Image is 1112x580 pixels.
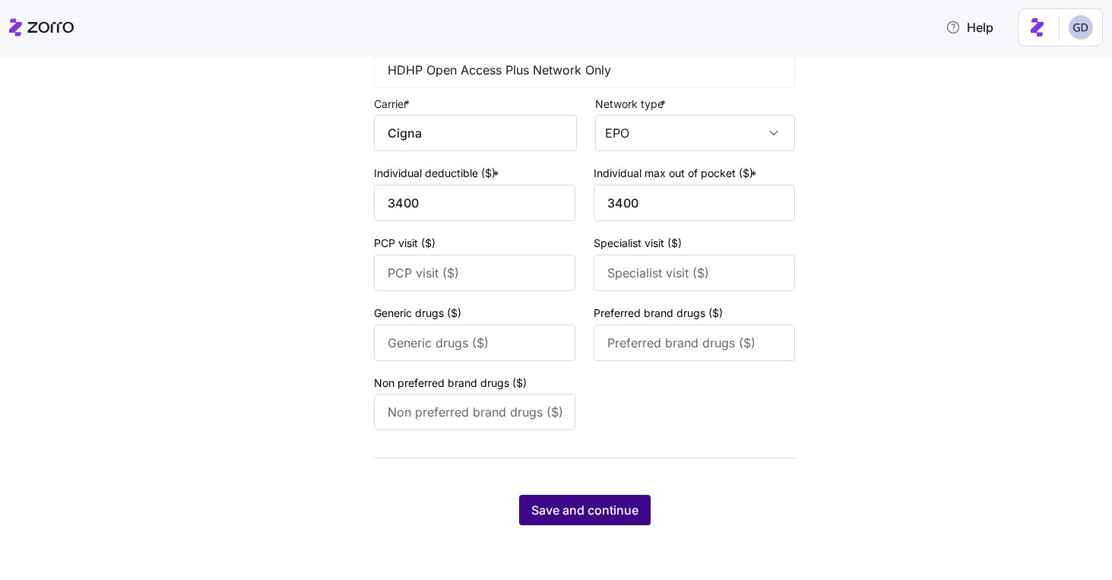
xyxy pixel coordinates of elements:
label: Individual max out of pocket ($) [594,165,760,182]
input: Specialist visit ($) [594,255,795,291]
input: Network type [595,115,795,151]
label: Preferred brand drugs ($) [594,305,723,322]
input: Generic drugs ($) [374,325,575,361]
input: Non preferred brand drugs ($) [374,394,575,430]
input: Preferred brand drugs ($) [594,325,795,361]
img: 68a7f73c8a3f673b81c40441e24bb121 [1069,15,1093,40]
label: Specialist visit ($) [594,235,682,252]
span: Help [946,18,993,36]
label: Non preferred brand drugs ($) [374,375,527,391]
input: Individual max out of pocket ($) [594,185,795,221]
input: Individual deductible ($) [374,185,575,221]
label: Generic drugs ($) [374,305,461,322]
label: Individual deductible ($) [374,165,502,182]
button: Help [933,12,1006,43]
input: PCP visit ($) [374,255,575,291]
button: Save and continue [519,495,651,525]
input: Carrier [374,115,577,151]
label: Network type [595,96,669,113]
span: Save and continue [531,501,638,519]
label: Carrier [374,96,413,113]
label: PCP visit ($) [374,235,436,252]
